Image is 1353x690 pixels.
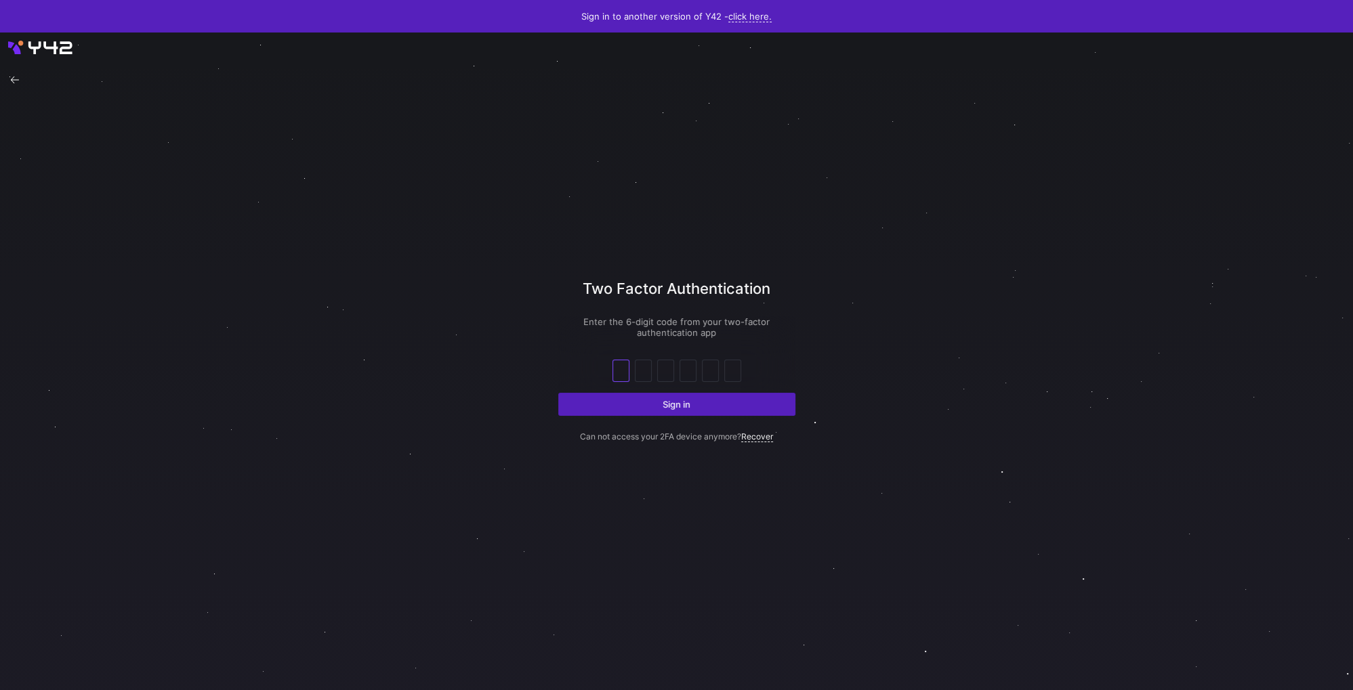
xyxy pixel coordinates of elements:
div: Two Factor Authentication [558,278,795,316]
p: Can not access your 2FA device anymore? [558,416,795,441]
p: Enter the 6-digit code from your two-factor authentication app [558,316,795,338]
a: click here. [728,11,772,22]
span: Sign in [663,399,690,410]
button: Sign in [558,393,795,416]
a: Recover [741,431,773,442]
